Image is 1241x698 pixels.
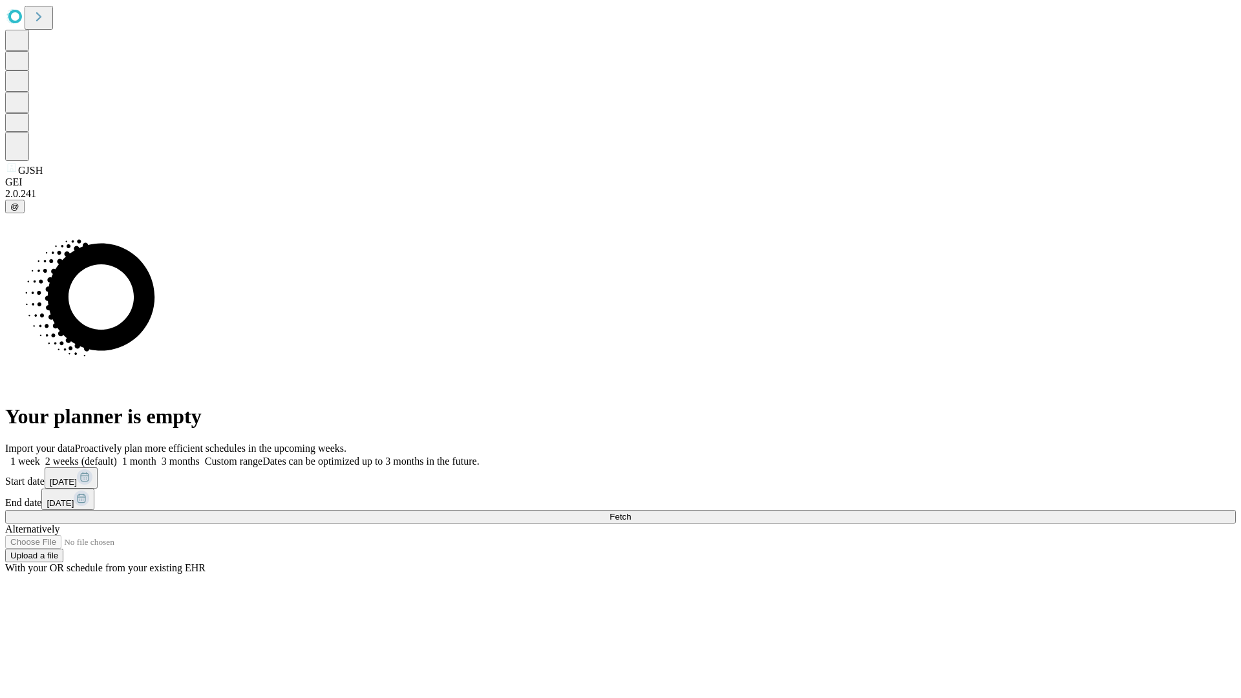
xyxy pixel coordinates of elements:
span: Dates can be optimized up to 3 months in the future. [262,456,479,467]
div: End date [5,489,1236,510]
span: With your OR schedule from your existing EHR [5,562,206,573]
h1: Your planner is empty [5,405,1236,428]
span: Custom range [205,456,262,467]
span: Import your data [5,443,75,454]
button: Upload a file [5,549,63,562]
span: 3 months [162,456,200,467]
span: GJSH [18,165,43,176]
span: Fetch [610,512,631,522]
button: Fetch [5,510,1236,523]
div: 2.0.241 [5,188,1236,200]
span: 1 week [10,456,40,467]
button: [DATE] [41,489,94,510]
div: GEI [5,176,1236,188]
span: Proactively plan more efficient schedules in the upcoming weeks. [75,443,346,454]
div: Start date [5,467,1236,489]
span: [DATE] [50,477,77,487]
span: @ [10,202,19,211]
span: [DATE] [47,498,74,508]
span: 1 month [122,456,156,467]
button: @ [5,200,25,213]
span: Alternatively [5,523,59,534]
button: [DATE] [45,467,98,489]
span: 2 weeks (default) [45,456,117,467]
